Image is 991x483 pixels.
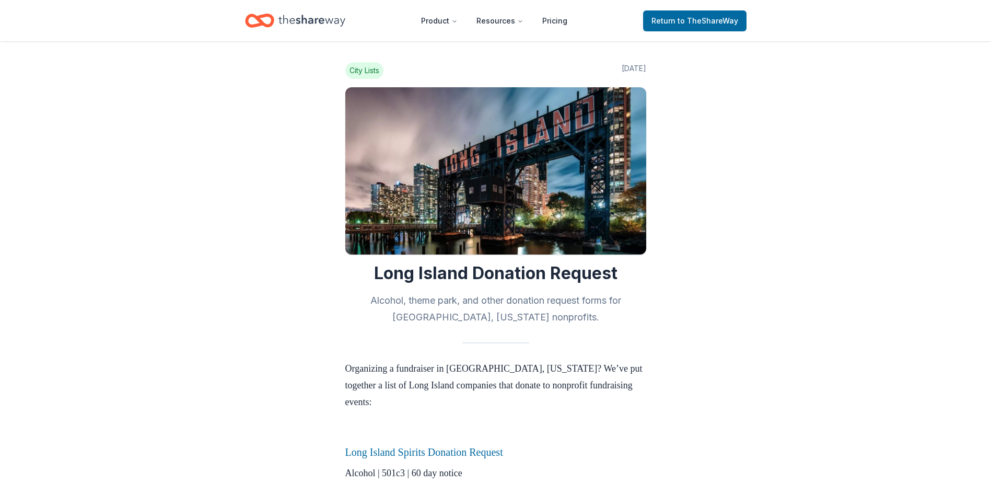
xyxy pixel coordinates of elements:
nav: Main [413,8,576,33]
h2: Alcohol, theme park, and other donation request forms for [GEOGRAPHIC_DATA], [US_STATE] nonprofits. [345,292,646,326]
span: Return [651,15,738,27]
a: Returnto TheShareWay [643,10,747,31]
p: Organizing a fundraiser in [GEOGRAPHIC_DATA], [US_STATE]? We’ve put together a list of Long Islan... [345,360,646,410]
button: Resources [468,10,532,31]
button: Product [413,10,466,31]
a: Pricing [534,10,576,31]
span: to TheShareWay [678,16,738,25]
span: [DATE] [622,62,646,79]
span: City Lists [345,62,383,79]
h1: Long Island Donation Request [345,263,646,284]
img: Image for Long Island Donation Request [345,87,646,255]
a: Long Island Spirits Donation Request [345,446,503,458]
a: Home [245,8,345,33]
